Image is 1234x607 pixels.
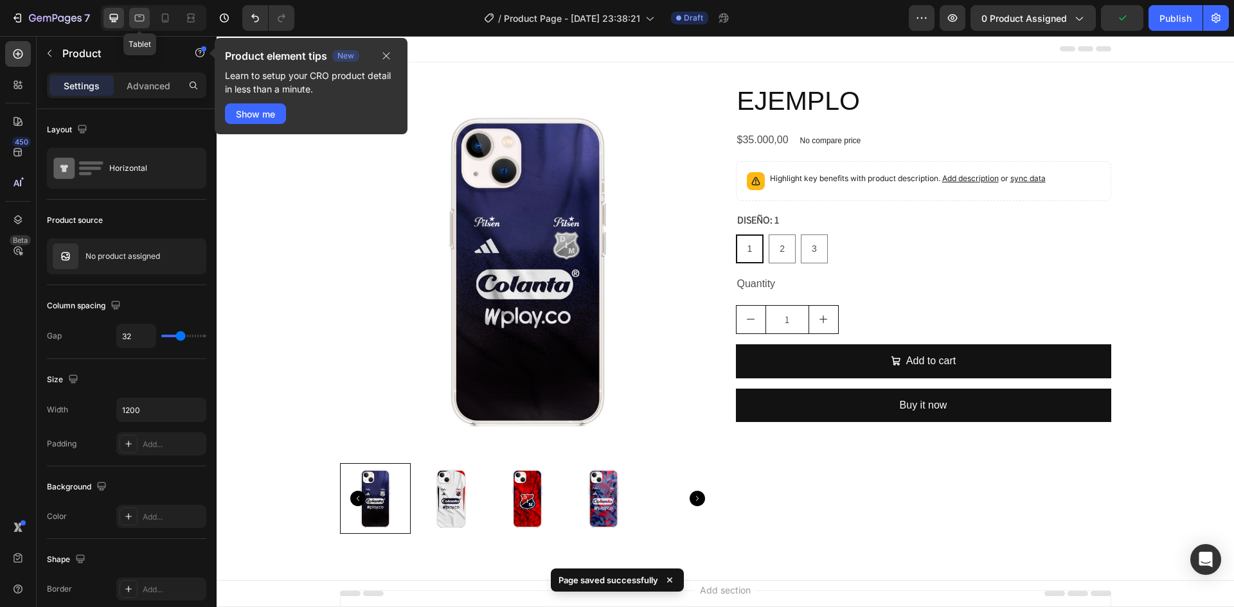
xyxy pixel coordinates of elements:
div: Publish [1159,12,1192,25]
button: 0 product assigned [970,5,1096,31]
span: 3 [595,207,600,218]
p: 7 [84,10,90,26]
div: 450 [12,137,31,147]
span: 2 [563,207,568,218]
div: Open Intercom Messenger [1190,544,1221,575]
p: No product assigned [85,252,160,261]
div: Shape [47,551,88,568]
div: Quantity [519,238,895,259]
p: Product [62,46,172,61]
div: Buy it now [683,360,731,379]
div: Beta [10,235,31,245]
div: Undo/Redo [242,5,294,31]
span: Add description [726,137,782,147]
p: Page saved successfully [559,574,658,586]
button: Carousel Next Arrow [473,455,488,470]
div: Width [47,404,68,416]
button: decrement [520,270,549,297]
h2: EJEMPLO [519,47,895,84]
div: Product source [47,215,103,226]
div: $35.000,00 [519,94,573,115]
input: Auto [117,398,206,421]
div: Add... [143,439,203,450]
span: / [498,12,501,25]
p: Settings [64,79,100,92]
input: quantity [549,270,593,297]
div: Horizontal [109,154,188,183]
span: 0 product assigned [981,12,1067,25]
p: Advanced [127,79,170,92]
p: Highlight key benefits with product description. [553,136,829,149]
img: no image transparent [53,243,78,269]
input: Auto [117,324,156,347]
div: Size [47,371,81,389]
iframe: Design area [217,36,1234,607]
button: Add to cart [519,308,895,342]
span: Draft [684,12,703,24]
button: Buy it now [519,353,895,387]
button: 7 [5,5,96,31]
div: Border [47,583,72,595]
span: or [782,137,829,147]
div: Background [47,479,109,496]
div: Add... [143,584,203,595]
span: Product Page - [DATE] 23:38:21 [504,12,640,25]
button: increment [593,270,621,297]
div: Add... [143,511,203,523]
legend: DISEÑO: 1 [519,175,564,193]
div: Column spacing [47,297,123,315]
div: Padding [47,438,76,450]
p: No compare price [584,101,645,109]
div: Add to cart [690,316,739,335]
span: 1 [531,207,536,218]
div: Color [47,511,67,522]
button: Publish [1149,5,1203,31]
span: sync data [794,137,829,147]
div: Gap [47,330,62,342]
div: Layout [47,121,90,139]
